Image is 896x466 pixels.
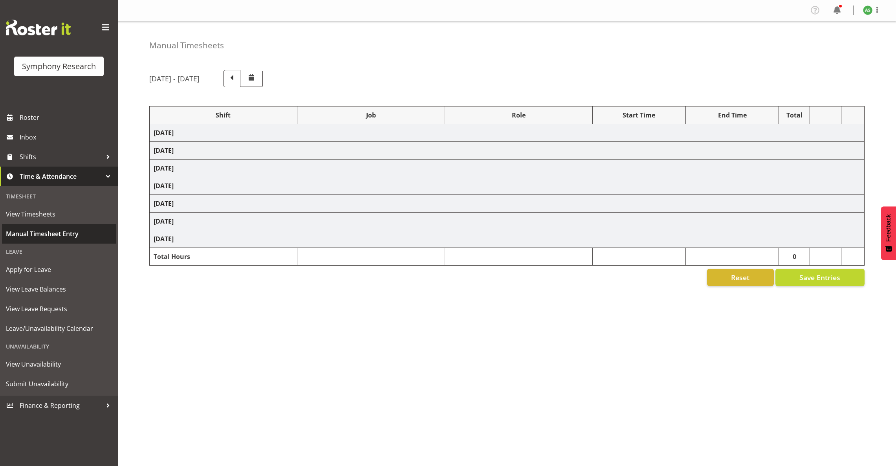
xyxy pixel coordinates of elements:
span: Leave/Unavailability Calendar [6,323,112,334]
a: View Timesheets [2,204,116,224]
td: [DATE] [150,177,865,195]
div: Role [449,110,588,120]
div: Unavailability [2,338,116,354]
span: Save Entries [799,272,840,283]
span: Finance & Reporting [20,400,102,411]
a: Submit Unavailability [2,374,116,394]
h4: Manual Timesheets [149,41,224,50]
div: Start Time [597,110,682,120]
a: View Leave Requests [2,299,116,319]
button: Feedback - Show survey [881,206,896,260]
div: Symphony Research [22,61,96,72]
img: ange-steiger11422.jpg [863,6,872,15]
a: Leave/Unavailability Calendar [2,319,116,338]
button: Save Entries [775,269,865,286]
span: Feedback [885,214,892,242]
td: [DATE] [150,160,865,177]
td: [DATE] [150,142,865,160]
td: [DATE] [150,213,865,230]
span: Apply for Leave [6,264,112,275]
span: Reset [731,272,749,283]
td: [DATE] [150,230,865,248]
a: View Leave Balances [2,279,116,299]
span: Shifts [20,151,102,163]
span: Time & Attendance [20,171,102,182]
div: Total [783,110,806,120]
span: View Unavailability [6,358,112,370]
a: Apply for Leave [2,260,116,279]
button: Reset [707,269,774,286]
div: Timesheet [2,188,116,204]
div: Leave [2,244,116,260]
span: Manual Timesheet Entry [6,228,112,240]
img: Rosterit website logo [6,20,71,35]
td: [DATE] [150,124,865,142]
div: End Time [690,110,775,120]
span: View Leave Balances [6,283,112,295]
span: View Leave Requests [6,303,112,315]
div: Job [301,110,441,120]
a: View Unavailability [2,354,116,374]
span: Inbox [20,131,114,143]
td: [DATE] [150,195,865,213]
h5: [DATE] - [DATE] [149,74,200,83]
td: Total Hours [150,248,297,266]
td: 0 [779,248,810,266]
a: Manual Timesheet Entry [2,224,116,244]
span: View Timesheets [6,208,112,220]
span: Roster [20,112,114,123]
div: Shift [154,110,293,120]
span: Submit Unavailability [6,378,112,390]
